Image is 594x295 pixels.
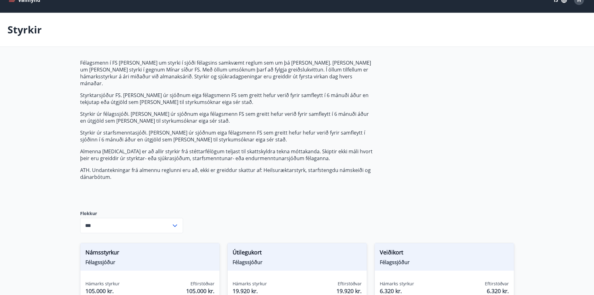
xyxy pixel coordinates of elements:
[85,287,120,295] span: 105.000 kr.
[80,167,374,180] p: ATH. Undantekningar frá almennu reglunni eru að, ekki er greiddur skattur af: Heilsuræktarstyrk, ...
[233,259,362,266] span: Félagssjóður
[85,248,215,259] span: Námsstyrkur
[380,259,509,266] span: Félagssjóður
[191,281,215,287] span: Eftirstöðvar
[336,287,362,295] span: 19.920 kr.
[338,281,362,287] span: Eftirstöðvar
[80,92,374,106] p: Styrktarsjóður FS. [PERSON_NAME] úr sjóðnum eiga félagsmenn FS sem greitt hefur verið fyrir samfl...
[233,287,267,295] span: 19.920 kr.
[7,23,42,37] p: Styrkir
[80,148,374,162] p: Almenna [MEDICAL_DATA] er að allir styrkir frá stéttarfélögum teljast til skattskyldra tekna mótt...
[80,59,374,87] p: Félagsmenn í FS [PERSON_NAME] um styrki í sjóði félagsins samkvæmt reglum sem um þá [PERSON_NAME]...
[485,281,509,287] span: Eftirstöðvar
[487,287,509,295] span: 6.320 kr.
[80,111,374,124] p: Styrkir úr félagssjóði. [PERSON_NAME] úr sjóðnum eiga félagsmenn FS sem greitt hefur verið fyrir ...
[233,281,267,287] span: Hámarks styrkur
[380,287,414,295] span: 6.320 kr.
[80,210,183,217] label: Flokkur
[186,287,215,295] span: 105.000 kr.
[380,248,509,259] span: Veiðikort
[85,259,215,266] span: Félagssjóður
[80,129,374,143] p: Styrkir úr starfsmenntasjóði. [PERSON_NAME] úr sjóðnum eiga félagsmenn FS sem greitt hefur hefur ...
[380,281,414,287] span: Hámarks styrkur
[85,281,120,287] span: Hámarks styrkur
[233,248,362,259] span: Útilegukort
